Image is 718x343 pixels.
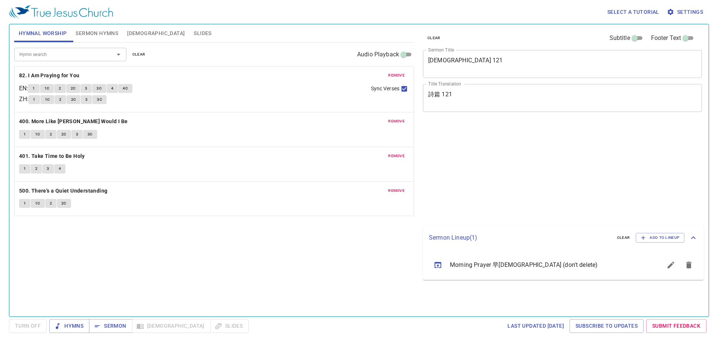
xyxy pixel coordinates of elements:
[19,186,108,196] b: 500. There's a Quiet Understanding
[59,96,61,103] span: 2
[19,130,30,139] button: 1
[19,117,129,126] button: 400. More Like [PERSON_NAME] Would I Be
[19,164,30,173] button: 1
[384,117,409,126] button: remove
[113,49,124,60] button: Open
[118,84,132,93] button: 4C
[89,319,132,333] button: Sermon
[123,85,128,92] span: 4C
[66,84,80,93] button: 2C
[54,164,65,173] button: 4
[40,95,55,104] button: 1C
[384,71,409,80] button: remove
[97,96,102,103] span: 3C
[92,84,106,93] button: 3C
[610,34,630,43] span: Subtitle
[132,51,145,58] span: clear
[504,319,567,333] a: Last updated [DATE]
[429,233,611,242] p: Sermon Lineup ( 1 )
[85,85,87,92] span: 3
[388,153,405,159] span: remove
[19,71,80,80] b: 82. I Am Praying for You
[607,7,659,17] span: Select a tutorial
[85,96,88,103] span: 3
[128,50,150,59] button: clear
[9,5,113,19] img: True Jesus Church
[76,131,78,138] span: 3
[33,96,35,103] span: 1
[19,84,28,93] p: EN :
[49,319,89,333] button: Hymns
[420,120,647,223] iframe: from-child
[19,29,67,38] span: Hymnal Worship
[428,57,697,71] textarea: [DEMOGRAPHIC_DATA] 121
[54,84,65,93] button: 2
[19,152,85,161] b: 401. Take Time to Be Holy
[194,29,211,38] span: Slides
[107,84,118,93] button: 4
[428,91,697,105] textarea: 詩篇 121
[668,7,703,17] span: Settings
[111,85,113,92] span: 4
[40,84,54,93] button: 1C
[28,95,40,104] button: 1
[357,50,399,59] span: Audio Playback
[57,130,71,139] button: 2C
[450,261,644,269] span: Morning Prayer 早[DEMOGRAPHIC_DATA] (don't delete)
[42,164,53,173] button: 3
[71,85,76,92] span: 2C
[24,165,26,172] span: 1
[617,234,630,241] span: clear
[31,130,45,139] button: 1C
[641,234,679,241] span: Add to Lineup
[59,165,61,172] span: 4
[665,5,706,19] button: Settings
[47,165,49,172] span: 3
[50,131,52,138] span: 2
[423,34,445,43] button: clear
[81,95,92,104] button: 3
[19,95,28,104] p: ZH :
[388,118,405,125] span: remove
[652,321,700,331] span: Submit Feedback
[33,85,35,92] span: 1
[576,321,638,331] span: Subscribe to Updates
[31,199,45,208] button: 1C
[24,200,26,207] span: 1
[45,199,56,208] button: 2
[427,35,441,41] span: clear
[127,29,185,38] span: [DEMOGRAPHIC_DATA]
[83,130,97,139] button: 3C
[57,199,71,208] button: 2C
[45,130,56,139] button: 2
[613,233,635,242] button: clear
[384,152,409,160] button: remove
[45,96,50,103] span: 1C
[59,85,61,92] span: 2
[646,319,706,333] a: Submit Feedback
[61,200,67,207] span: 2C
[61,131,67,138] span: 2C
[604,5,662,19] button: Select a tutorial
[76,29,118,38] span: Sermon Hymns
[88,131,93,138] span: 3C
[55,95,66,104] button: 2
[31,164,42,173] button: 2
[35,131,40,138] span: 1C
[636,233,684,243] button: Add to Lineup
[80,84,92,93] button: 3
[67,95,81,104] button: 2C
[423,225,704,250] div: Sermon Lineup(1)clearAdd to Lineup
[71,130,83,139] button: 3
[19,152,86,161] button: 401. Take Time to Be Holy
[388,72,405,79] span: remove
[24,131,26,138] span: 1
[651,34,681,43] span: Footer Text
[423,250,704,280] ul: sermon lineup list
[570,319,644,333] a: Subscribe to Updates
[95,321,126,331] span: Sermon
[507,321,564,331] span: Last updated [DATE]
[19,117,128,126] b: 400. More Like [PERSON_NAME] Would I Be
[92,95,107,104] button: 3C
[371,85,399,93] span: Sync Verses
